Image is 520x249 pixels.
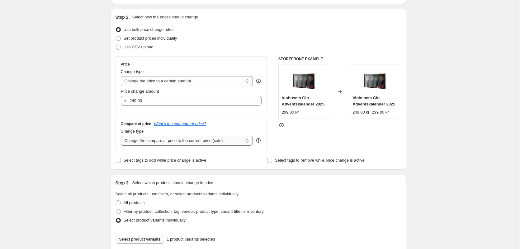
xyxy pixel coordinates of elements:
img: Ginkalender_dengamle_2_80x.jpg [292,68,317,93]
button: What's the compare at price? [154,121,206,126]
h3: Price [121,62,130,67]
div: help [255,78,262,84]
input: 80.00 [130,96,252,106]
span: Change type [121,129,144,134]
h2: Step 2. [116,14,130,20]
span: Price change amount [121,89,159,94]
span: kr [125,98,128,103]
img: Ginkalender_dengamle_2_80x.jpg [363,68,388,93]
div: 299.00 kr [282,109,299,115]
span: Change type [121,69,144,74]
div: 249.00 kr [352,109,369,115]
p: Select how the prices should change [132,14,198,20]
strike: 299.00 kr [372,109,389,115]
span: Vinhusets Gin Adventskalender 2025 [352,95,395,106]
h2: Step 3. [116,180,130,186]
span: Use bulk price change rules [124,27,173,32]
button: Select product variants [116,235,164,244]
span: Filter by product, collection, tag, vendor, product type, variant title, or inventory [124,209,264,214]
h6: STOREFRONT EXAMPLE [278,56,401,61]
span: All products [124,200,145,205]
span: Vinhusets Gin Adventskalender 2025 [282,95,324,106]
span: Select tags to remove while price change is active [275,158,365,163]
h3: Compare at price [121,121,151,126]
p: Select which products should change in price [132,180,213,186]
span: 1 product variants selected [167,236,215,242]
div: help [255,137,262,144]
span: Select product variants [119,237,161,242]
span: Select tags to add while price change is active [124,158,206,163]
span: Set product prices individually [124,36,177,41]
span: Select product variants individually [124,218,186,222]
span: Select all products, use filters, or select products variants individually [116,192,239,196]
span: Use CSV upload [124,45,154,49]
